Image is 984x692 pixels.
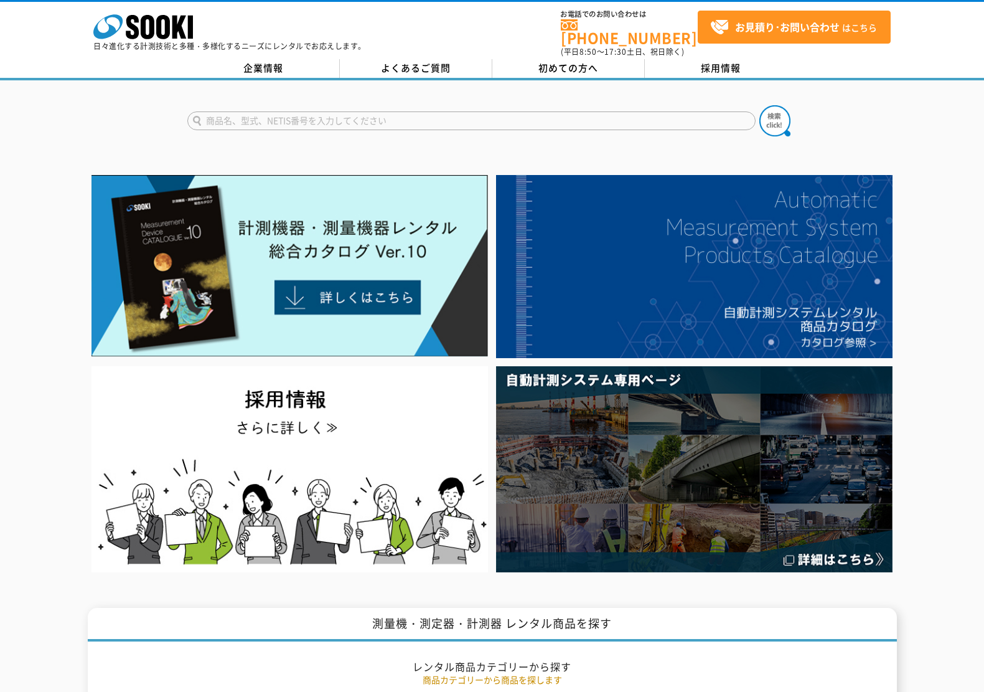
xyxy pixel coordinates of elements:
[645,59,797,78] a: 採用情報
[561,19,698,45] a: [PHONE_NUMBER]
[340,59,492,78] a: よくあるご質問
[698,11,891,44] a: お見積り･お問い合わせはこちら
[496,366,893,572] img: 自動計測システム専用ページ
[187,59,340,78] a: 企業情報
[759,105,790,136] img: btn_search.png
[88,608,897,642] h1: 測量機・測定器・計測器 レンタル商品を探す
[187,111,756,130] input: 商品名、型式、NETIS番号を入力してください
[561,46,684,57] span: (平日 ～ 土日、祝日除く)
[710,18,877,37] span: はこちら
[91,366,488,572] img: SOOKI recruit
[91,175,488,357] img: Catalog Ver10
[579,46,597,57] span: 8:50
[93,42,366,50] p: 日々進化する計測技術と多種・多様化するニーズにレンタルでお応えします。
[735,19,840,34] strong: お見積り･お問い合わせ
[496,175,893,358] img: 自動計測システムカタログ
[128,660,856,673] h2: レンタル商品カテゴリーから探す
[538,61,598,75] span: 初めての方へ
[128,673,856,686] p: 商品カテゴリーから商品を探します
[561,11,698,18] span: お電話でのお問い合わせは
[604,46,627,57] span: 17:30
[492,59,645,78] a: 初めての方へ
